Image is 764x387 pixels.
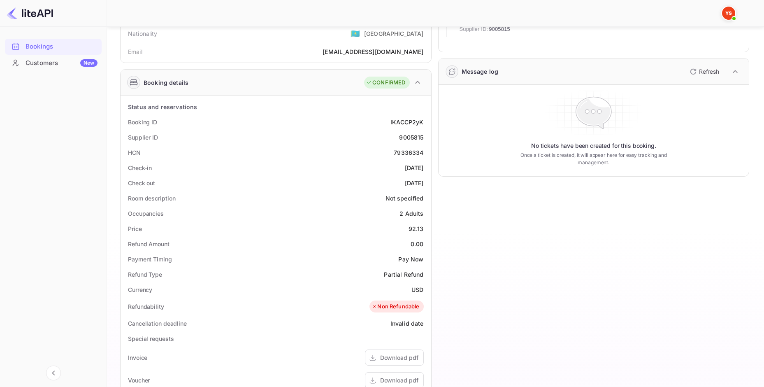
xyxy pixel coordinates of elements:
div: Status and reservations [128,103,197,111]
div: Booking ID [128,118,157,126]
div: [DATE] [405,163,424,172]
img: LiteAPI logo [7,7,53,20]
img: Yandex Support [722,7,735,20]
div: [DATE] [405,179,424,187]
div: Refundability [128,302,164,311]
div: Message log [462,67,499,76]
div: Price [128,224,142,233]
div: Bookings [5,39,102,55]
div: 9005815 [399,133,423,142]
div: Special requests [128,334,174,343]
div: [GEOGRAPHIC_DATA] [364,29,424,38]
div: HCN [128,148,141,157]
a: Bookings [5,39,102,54]
div: Check out [128,179,155,187]
div: Voucher [128,376,150,385]
button: Collapse navigation [46,366,61,380]
div: Nationality [128,29,158,38]
span: 9005815 [489,25,510,33]
div: 0.00 [411,240,424,248]
p: Refresh [699,67,719,76]
div: Invalid date [390,319,424,328]
div: Pay Now [398,255,423,263]
a: CustomersNew [5,55,102,70]
div: 79336334 [394,148,423,157]
span: Supplier ID: [460,25,488,33]
div: New [80,59,98,67]
div: Download pdf [380,353,418,362]
div: Room description [128,194,175,203]
div: CONFIRMED [366,79,405,87]
p: No tickets have been created for this booking. [531,142,656,150]
button: Refresh [685,65,722,78]
div: Customers [26,58,98,68]
div: Partial Refund [384,270,423,279]
div: [EMAIL_ADDRESS][DOMAIN_NAME] [323,47,423,56]
div: Occupancies [128,209,164,218]
div: Bookings [26,42,98,51]
div: Check-in [128,163,152,172]
div: CustomersNew [5,55,102,71]
div: Payment Timing [128,255,172,263]
div: Cancellation deadline [128,319,187,328]
div: 2 Adults [399,209,423,218]
div: Currency [128,285,152,294]
div: Booking details [144,78,188,87]
div: Download pdf [380,376,418,385]
div: Supplier ID [128,133,158,142]
span: United States [351,26,360,41]
div: USD [411,285,423,294]
div: Refund Amount [128,240,170,248]
div: 92.13 [409,224,424,233]
div: Not specified [385,194,424,203]
div: Invoice [128,353,147,362]
p: Once a ticket is created, it will appear here for easy tracking and management. [510,152,677,166]
div: Non Refundable [372,303,419,311]
div: Email [128,47,142,56]
div: Refund Type [128,270,162,279]
div: IKACCP2yK [390,118,423,126]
